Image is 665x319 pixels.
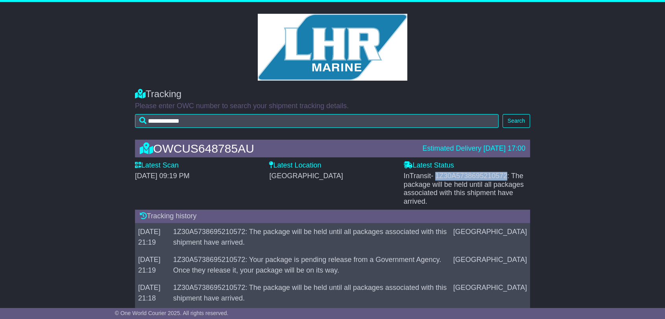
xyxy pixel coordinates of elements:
[404,172,524,205] span: InTransit
[135,251,170,279] td: [DATE] 21:19
[135,89,530,100] div: Tracking
[135,210,530,223] div: Tracking history
[269,161,321,170] label: Latest Location
[170,251,450,279] td: 1Z30A5738695210572: Your package is pending release from a Government Agency. Once they release i...
[450,223,530,251] td: [GEOGRAPHIC_DATA]
[170,279,450,307] td: 1Z30A5738695210572: The package will be held until all packages associated with this shipment hav...
[135,279,170,307] td: [DATE] 21:18
[258,14,407,81] img: GetCustomerLogo
[404,172,524,205] span: - 1Z30A5738695210572: The package will be held until all packages associated with this shipment h...
[135,172,190,180] span: [DATE] 09:19 PM
[450,251,530,279] td: [GEOGRAPHIC_DATA]
[404,161,454,170] label: Latest Status
[115,310,229,316] span: © One World Courier 2025. All rights reserved.
[136,142,418,155] div: OWCUS648785AU
[422,144,525,153] div: Estimated Delivery [DATE] 17:00
[170,223,450,251] td: 1Z30A5738695210572: The package will be held until all packages associated with this shipment hav...
[269,172,343,180] span: [GEOGRAPHIC_DATA]
[502,114,530,128] button: Search
[450,279,530,307] td: [GEOGRAPHIC_DATA]
[135,102,530,111] p: Please enter OWC number to search your shipment tracking details.
[135,161,179,170] label: Latest Scan
[135,223,170,251] td: [DATE] 21:19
